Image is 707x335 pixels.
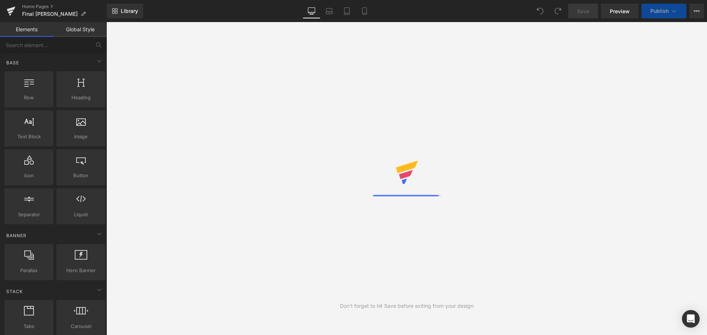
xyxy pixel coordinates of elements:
span: Separator [7,211,51,218]
a: Preview [601,4,639,18]
span: Preview [610,7,630,15]
span: Row [7,94,51,101]
a: Desktop [303,4,320,18]
span: Liquid [59,211,103,218]
span: Library [121,8,138,14]
span: Tabs [7,322,51,330]
button: Redo [551,4,565,18]
a: Tablet [338,4,356,18]
div: Open Intercom Messenger [682,310,700,328]
div: Don't forget to hit Save before exiting from your design [340,302,474,310]
a: Global Style [53,22,107,37]
button: Undo [533,4,548,18]
span: Banner [6,232,27,239]
span: Stack [6,288,24,295]
span: Heading [59,94,103,101]
a: Laptop [320,4,338,18]
span: Save [577,7,589,15]
span: Carousel [59,322,103,330]
button: More [689,4,704,18]
span: Button [59,172,103,179]
span: Publish [650,8,669,14]
span: Base [6,59,20,66]
span: Image [59,133,103,140]
span: Parallax [7,267,51,274]
a: Home Pages [22,4,107,10]
span: Icon [7,172,51,179]
button: Publish [641,4,686,18]
span: Text Block [7,133,51,140]
span: Final [PERSON_NAME] [22,11,78,17]
a: Mobile [356,4,373,18]
a: New Library [107,4,143,18]
span: Hero Banner [59,267,103,274]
